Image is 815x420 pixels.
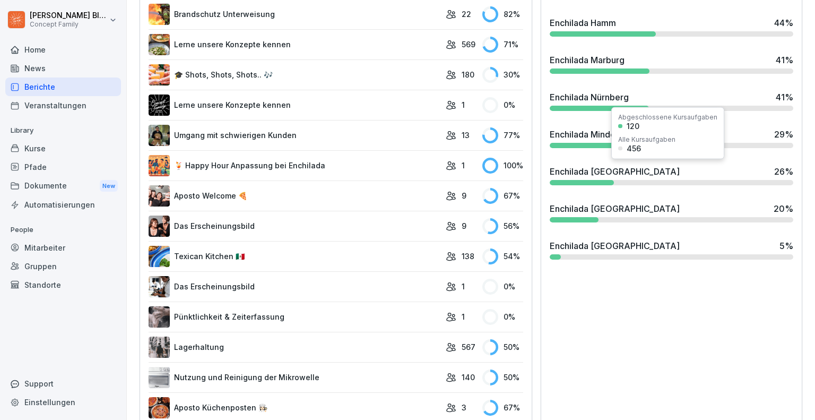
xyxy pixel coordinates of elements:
[149,155,440,176] a: 🍹 Happy Hour Anpassung bei Enchilada
[462,311,465,322] p: 1
[5,374,121,393] div: Support
[462,99,465,110] p: 1
[482,400,523,416] div: 67 %
[545,49,797,78] a: Enchilada Marburg41%
[149,185,170,207] img: dmzxxe2j9k7mju1g9zq5wdzb.png
[462,402,466,413] p: 3
[462,220,466,232] p: 9
[5,96,121,115] a: Veranstaltungen
[149,64,170,85] img: kph3jhn6jj13stvi8j8m0h56.png
[550,91,629,104] div: Enchilada Nürnberg
[5,139,121,158] a: Kurse
[482,339,523,355] div: 50 %
[774,128,793,141] div: 29 %
[545,87,797,115] a: Enchilada Nürnberg41%
[550,165,680,178] div: Enchilada [GEOGRAPHIC_DATA]
[149,125,170,146] img: ibmq16c03v2u1873hyb2ubud.png
[627,145,641,152] div: 456
[462,160,465,171] p: 1
[774,16,793,29] div: 44 %
[149,95,170,116] img: i6ogmt7ly3s7b5mn1cy23an3.png
[30,11,107,20] p: [PERSON_NAME] Blaschke
[149,185,440,207] a: Aposto Welcome 🍕
[550,202,680,215] div: Enchilada [GEOGRAPHIC_DATA]
[550,239,680,252] div: Enchilada [GEOGRAPHIC_DATA]
[5,59,121,78] a: News
[5,176,121,196] div: Dokumente
[30,21,107,28] p: Concept Family
[149,34,170,55] img: q2y488op23jdnwlybj9l9yhu.png
[5,40,121,59] a: Home
[482,370,523,385] div: 50 %
[5,221,121,238] p: People
[149,367,170,388] img: h1lolpoaabqe534qsg7vh4f7.png
[545,161,797,190] a: Enchilada [GEOGRAPHIC_DATA]26%
[149,125,440,146] a: Umgang mit schwierigen Kunden
[462,39,475,50] p: 569
[550,54,625,66] div: Enchilada Marburg
[482,158,523,174] div: 100 %
[149,34,440,55] a: Lerne unsere Konzepte kennen
[545,12,797,41] a: Enchilada Hamm44%
[5,238,121,257] div: Mitarbeiter
[5,158,121,176] a: Pfade
[550,16,616,29] div: Enchilada Hamm
[776,91,793,104] div: 41 %
[149,337,170,358] img: v4csc243izno476fin1zpb11.png
[779,239,793,252] div: 5 %
[149,246,170,267] img: vmbwvq9f13krama3zjsomlgn.png
[5,276,121,294] a: Standorte
[482,6,523,22] div: 82 %
[149,4,170,25] img: zzov6v7ntk26bk7mur8pz9wg.png
[482,279,523,295] div: 0 %
[100,180,118,192] div: New
[482,188,523,204] div: 67 %
[618,114,717,121] div: Abgeschlossene Kursaufgaben
[149,155,170,176] img: nx8qn3rmapljkxtmwwa2ww7f.png
[5,393,121,412] a: Einstellungen
[482,97,523,113] div: 0 %
[149,276,170,297] img: bgwdmktj1rlzm3rf9dbqeroz.png
[550,128,620,141] div: Enchilada Minden
[5,78,121,96] a: Berichte
[149,216,440,237] a: Das Erscheinungsbild
[482,127,523,143] div: 77 %
[149,95,440,116] a: Lerne unsere Konzepte kennen
[149,276,440,297] a: Das Erscheinungsbild
[5,195,121,214] div: Automatisierungen
[462,281,465,292] p: 1
[149,306,440,328] a: Pünktlichkeit & Zeiterfassung
[776,54,793,66] div: 41 %
[149,64,440,85] a: 🎓 Shots, Shots, Shots.. 🎶
[462,69,474,80] p: 180
[149,306,170,328] img: bwagz25yoydcqkgw1q3k1sbd.png
[149,397,170,418] img: ufp6lg5l1jr1suvv4chl3dk5.png
[149,337,440,358] a: Lagerhaltung
[149,246,440,267] a: Texican Kitchen 🇲🇽
[462,251,474,262] p: 138
[149,397,440,418] a: Aposto Küchenposten 👩🏻‍🍳
[545,235,797,264] a: Enchilada [GEOGRAPHIC_DATA]5%
[545,124,797,152] a: Enchilada Minden29%
[774,165,793,178] div: 26 %
[627,123,639,130] div: 120
[545,198,797,227] a: Enchilada [GEOGRAPHIC_DATA]20%
[5,176,121,196] a: DokumenteNew
[774,202,793,215] div: 20 %
[149,4,440,25] a: Brandschutz Unterweisung
[462,8,471,20] p: 22
[462,341,475,353] p: 567
[149,216,170,237] img: tvddg3at8i9jy4pm759smz5z.png
[482,37,523,53] div: 71 %
[482,218,523,234] div: 56 %
[149,367,440,388] a: Nutzung und Reinigung der Mikrowelle
[462,130,470,141] p: 13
